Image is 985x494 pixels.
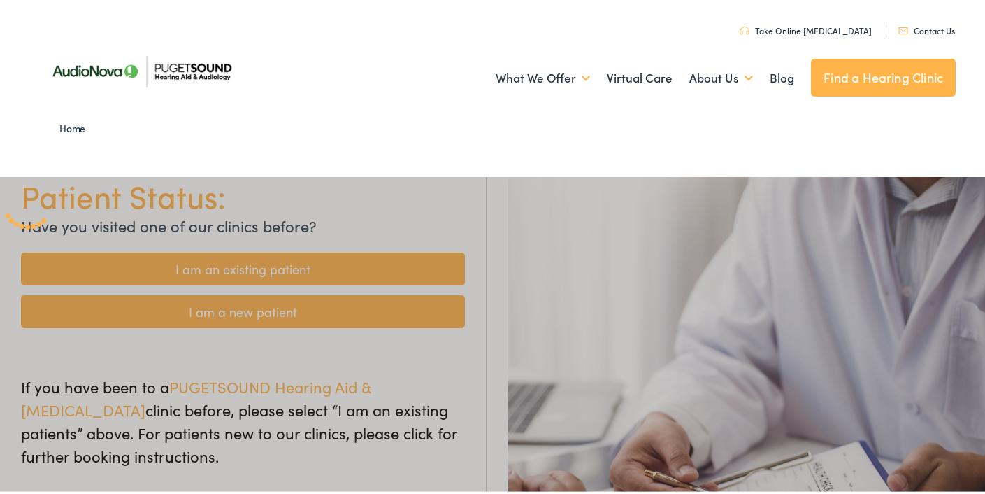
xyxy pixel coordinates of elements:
[59,118,92,132] a: Home
[740,24,749,32] img: utility icon
[607,50,673,101] a: Virtual Care
[496,50,590,101] a: What We Offer
[740,22,872,34] a: Take Online [MEDICAL_DATA]
[689,50,753,101] a: About Us
[811,56,956,94] a: Find a Hearing Clinic
[898,24,908,31] img: utility icon
[898,22,955,34] a: Contact Us
[770,50,794,101] a: Blog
